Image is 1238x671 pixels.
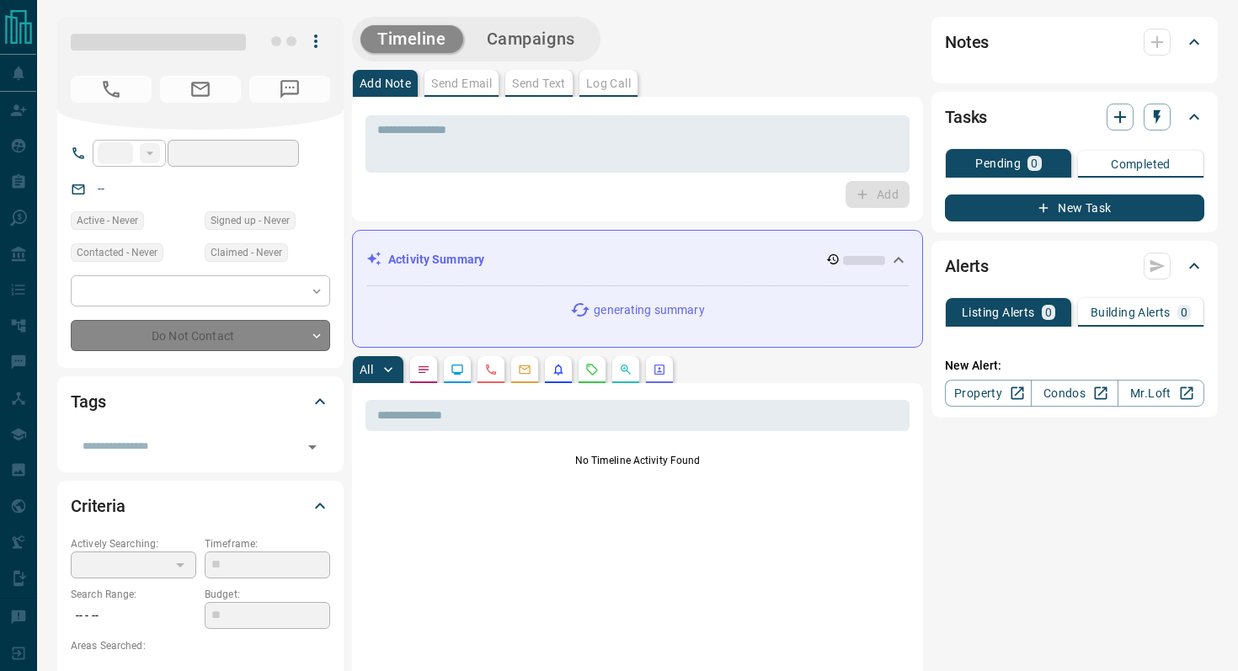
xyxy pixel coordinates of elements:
svg: Calls [484,363,498,376]
p: All [360,364,373,375]
button: Timeline [360,25,463,53]
div: Tags [71,381,330,422]
div: Notes [945,22,1204,62]
p: Listing Alerts [962,306,1035,318]
p: Add Note [360,77,411,89]
span: Claimed - Never [211,244,282,261]
div: Do Not Contact [71,320,330,351]
span: No Email [160,76,241,103]
svg: Opportunities [619,363,632,376]
p: Search Range: [71,587,196,602]
svg: Lead Browsing Activity [451,363,464,376]
svg: Agent Actions [653,363,666,376]
span: Signed up - Never [211,212,290,229]
span: No Number [71,76,152,103]
svg: Requests [585,363,599,376]
button: Campaigns [470,25,592,53]
p: Building Alerts [1091,306,1171,318]
p: Completed [1111,158,1171,170]
h2: Alerts [945,253,989,280]
p: generating summary [594,301,704,319]
div: Criteria [71,486,330,526]
p: Pending [975,157,1021,169]
p: 0 [1045,306,1052,318]
div: Alerts [945,246,1204,286]
p: 0 [1181,306,1187,318]
svg: Emails [518,363,531,376]
h2: Criteria [71,493,125,519]
p: -- - -- [71,602,196,630]
p: Budget: [205,587,330,602]
a: Mr.Loft [1118,380,1204,407]
svg: Listing Alerts [552,363,565,376]
span: No Number [249,76,330,103]
a: Condos [1031,380,1118,407]
span: Active - Never [77,212,138,229]
a: Property [945,380,1032,407]
h2: Tags [71,388,105,415]
button: New Task [945,194,1204,221]
svg: Notes [417,363,430,376]
p: Areas Searched: [71,638,330,653]
p: No Timeline Activity Found [366,453,910,468]
a: -- [98,182,104,195]
div: Activity Summary [366,244,909,275]
p: New Alert: [945,357,1204,375]
p: 0 [1031,157,1038,169]
p: Actively Searching: [71,536,196,551]
p: Timeframe: [205,536,330,551]
h2: Tasks [945,104,987,130]
h2: Notes [945,29,989,56]
div: Tasks [945,97,1204,137]
button: Open [301,435,324,459]
span: Contacted - Never [77,244,157,261]
p: Activity Summary [388,251,484,269]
